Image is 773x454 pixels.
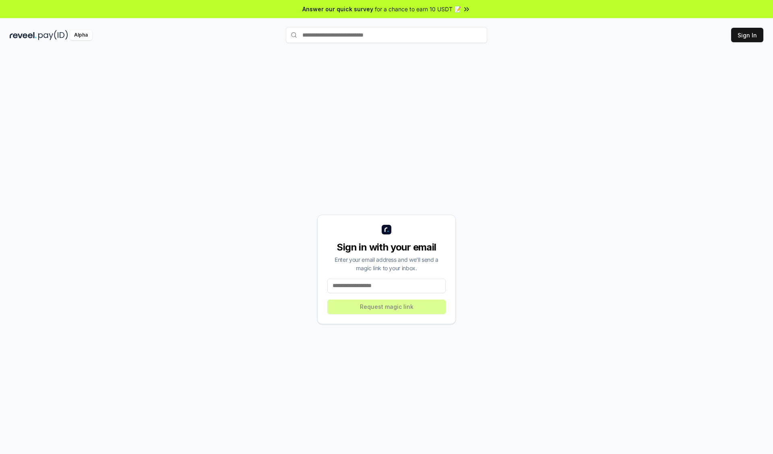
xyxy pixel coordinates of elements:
div: Alpha [70,30,92,40]
div: Sign in with your email [327,241,446,254]
span: for a chance to earn 10 USDT 📝 [375,5,461,13]
img: pay_id [38,30,68,40]
img: reveel_dark [10,30,37,40]
img: logo_small [382,225,391,234]
div: Enter your email address and we’ll send a magic link to your inbox. [327,255,446,272]
span: Answer our quick survey [302,5,373,13]
button: Sign In [731,28,763,42]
